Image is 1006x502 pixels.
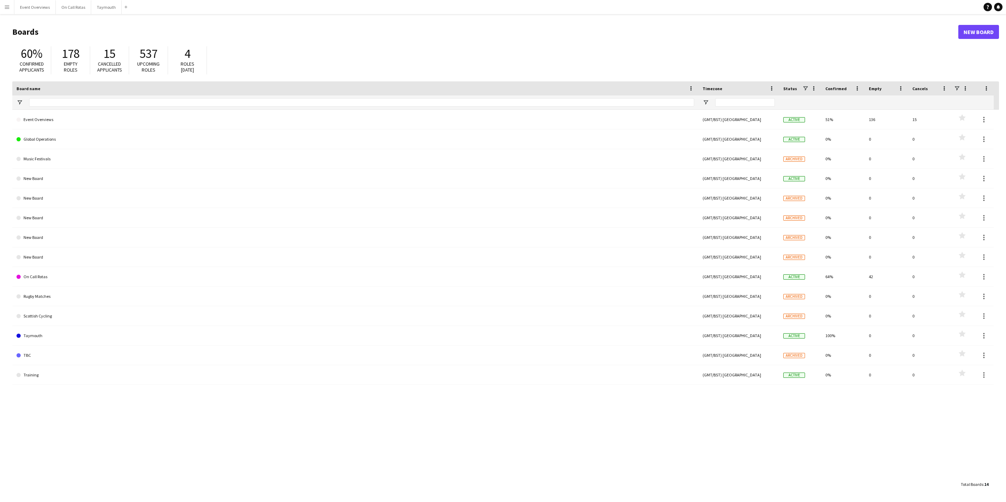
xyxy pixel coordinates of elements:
[783,117,805,122] span: Active
[137,61,160,73] span: Upcoming roles
[783,196,805,201] span: Archived
[783,294,805,299] span: Archived
[821,149,865,168] div: 0%
[698,267,779,286] div: (GMT/BST) [GEOGRAPHIC_DATA]
[16,267,694,287] a: On Call Rotas
[908,306,952,326] div: 0
[16,129,694,149] a: Global Operations
[181,61,194,73] span: Roles [DATE]
[783,137,805,142] span: Active
[91,0,122,14] button: Taymouth
[821,247,865,267] div: 0%
[865,129,908,149] div: 0
[865,149,908,168] div: 0
[821,208,865,227] div: 0%
[783,314,805,319] span: Archived
[783,353,805,358] span: Archived
[783,235,805,240] span: Archived
[908,247,952,267] div: 0
[908,129,952,149] div: 0
[865,247,908,267] div: 0
[140,46,157,61] span: 537
[16,149,694,169] a: Music Festivals
[16,169,694,188] a: New Board
[703,99,709,106] button: Open Filter Menu
[869,86,881,91] span: Empty
[865,326,908,345] div: 0
[865,110,908,129] div: 136
[14,0,56,14] button: Event Overviews
[908,228,952,247] div: 0
[56,0,91,14] button: On Call Rotas
[865,365,908,384] div: 0
[865,228,908,247] div: 0
[783,274,805,280] span: Active
[825,86,847,91] span: Confirmed
[29,98,694,107] input: Board name Filter Input
[698,188,779,208] div: (GMT/BST) [GEOGRAPHIC_DATA]
[16,188,694,208] a: New Board
[185,46,190,61] span: 4
[865,169,908,188] div: 0
[16,365,694,385] a: Training
[821,110,865,129] div: 51%
[908,267,952,286] div: 0
[821,188,865,208] div: 0%
[783,333,805,339] span: Active
[908,287,952,306] div: 0
[865,267,908,286] div: 42
[783,156,805,162] span: Archived
[821,346,865,365] div: 0%
[698,110,779,129] div: (GMT/BST) [GEOGRAPHIC_DATA]
[783,86,797,91] span: Status
[16,247,694,267] a: New Board
[908,188,952,208] div: 0
[821,287,865,306] div: 0%
[821,267,865,286] div: 64%
[908,169,952,188] div: 0
[865,208,908,227] div: 0
[97,61,122,73] span: Cancelled applicants
[908,346,952,365] div: 0
[865,287,908,306] div: 0
[698,247,779,267] div: (GMT/BST) [GEOGRAPHIC_DATA]
[984,482,988,487] span: 14
[64,61,78,73] span: Empty roles
[865,306,908,326] div: 0
[16,228,694,247] a: New Board
[16,86,40,91] span: Board name
[783,373,805,378] span: Active
[698,228,779,247] div: (GMT/BST) [GEOGRAPHIC_DATA]
[961,482,983,487] span: Total Boards
[62,46,80,61] span: 178
[12,27,958,37] h1: Boards
[16,326,694,346] a: Taymouth
[821,228,865,247] div: 0%
[908,326,952,345] div: 0
[16,99,23,106] button: Open Filter Menu
[783,176,805,181] span: Active
[16,306,694,326] a: Scottish Cycling
[908,110,952,129] div: 15
[19,61,44,73] span: Confirmed applicants
[698,306,779,326] div: (GMT/BST) [GEOGRAPHIC_DATA]
[908,365,952,384] div: 0
[698,346,779,365] div: (GMT/BST) [GEOGRAPHIC_DATA]
[16,110,694,129] a: Event Overviews
[865,188,908,208] div: 0
[961,477,988,491] div: :
[698,208,779,227] div: (GMT/BST) [GEOGRAPHIC_DATA]
[16,287,694,306] a: Rugby Matches
[958,25,999,39] a: New Board
[698,365,779,384] div: (GMT/BST) [GEOGRAPHIC_DATA]
[698,326,779,345] div: (GMT/BST) [GEOGRAPHIC_DATA]
[821,169,865,188] div: 0%
[16,208,694,228] a: New Board
[715,98,775,107] input: Timezone Filter Input
[821,326,865,345] div: 100%
[783,215,805,221] span: Archived
[698,169,779,188] div: (GMT/BST) [GEOGRAPHIC_DATA]
[908,208,952,227] div: 0
[16,346,694,365] a: TBC
[821,306,865,326] div: 0%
